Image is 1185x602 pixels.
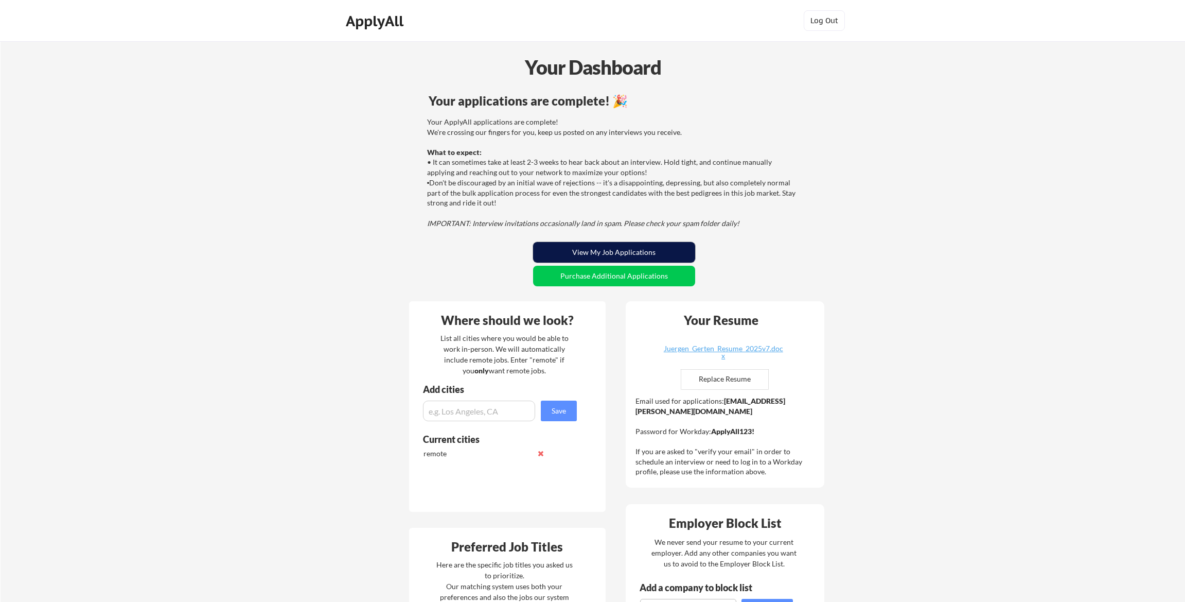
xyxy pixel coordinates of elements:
a: Juergen_Gerten_Resume_2025v7.docx [662,345,785,361]
strong: [EMAIL_ADDRESS][PERSON_NAME][DOMAIN_NAME] [635,397,785,416]
div: Juergen_Gerten_Resume_2025v7.docx [662,345,785,359]
strong: ApplyAll123! [711,427,754,436]
font: • [427,179,430,187]
button: Save [541,401,577,421]
div: Your ApplyAll applications are complete! We're crossing our fingers for you, keep us posted on an... [427,117,798,228]
button: Purchase Additional Applications [533,266,695,286]
input: e.g. Los Angeles, CA [423,401,535,421]
div: Add a company to block list [640,583,768,592]
strong: only [474,366,489,375]
button: View My Job Applications [533,242,695,263]
div: ApplyAll [346,12,406,30]
div: Email used for applications: Password for Workday: If you are asked to "verify your email" in ord... [635,396,817,477]
div: List all cities where you would be able to work in-person. We will automatically include remote j... [434,333,575,376]
div: Your Resume [670,314,772,326]
div: remote [423,449,532,459]
em: IMPORTANT: Interview invitations occasionally land in spam. Please check your spam folder daily! [427,219,739,228]
button: Log Out [804,10,845,31]
div: Preferred Job Titles [412,541,603,553]
div: We never send your resume to your current employer. Add any other companies you want us to avoid ... [651,537,798,569]
div: Your applications are complete! 🎉 [429,95,800,107]
div: Where should we look? [412,314,603,326]
div: Employer Block List [630,517,821,529]
strong: What to expect: [427,148,482,157]
div: Add cities [423,385,579,394]
div: Current cities [423,435,565,444]
div: Your Dashboard [1,53,1185,82]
